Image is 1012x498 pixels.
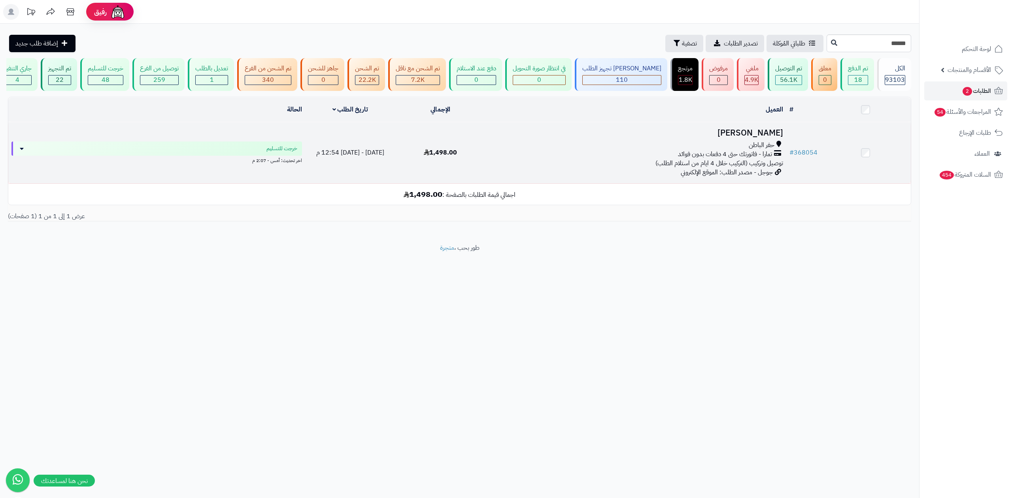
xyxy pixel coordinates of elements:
[679,75,692,85] span: 1.8K
[885,64,905,73] div: الكل
[245,64,291,73] div: تم الشحن من الفرع
[513,64,566,73] div: في انتظار صورة التحويل
[745,75,758,85] div: 4927
[355,64,379,73] div: تم الشحن
[537,75,541,85] span: 0
[396,64,440,73] div: تم الشحن مع ناقل
[749,141,774,150] span: حفر الباطن
[766,105,783,114] a: العميل
[709,64,728,73] div: مرفوض
[766,58,810,91] a: تم التوصيل 56.1K
[21,4,41,22] a: تحديثات المنصة
[583,75,661,85] div: 110
[775,64,802,73] div: تم التوصيل
[789,148,818,157] a: #368054
[823,75,827,85] span: 0
[3,64,32,73] div: جاري التنفيذ
[131,58,186,91] a: توصيل من الفرع 259
[948,64,991,75] span: الأقسام والمنتجات
[839,58,876,91] a: تم الدفع 18
[700,58,735,91] a: مرفوض 0
[153,75,165,85] span: 259
[616,75,628,85] span: 110
[88,75,123,85] div: 48
[885,75,905,85] span: 93103
[88,64,123,73] div: خرجت للتسليم
[681,168,773,177] span: جوجل - مصدر الطلب: الموقع الإلكتروني
[49,75,71,85] div: 22
[789,105,793,114] a: #
[8,184,911,205] td: اجمالي قيمة الطلبات بالصفحة :
[308,75,338,85] div: 0
[474,75,478,85] span: 0
[810,58,839,91] a: معلق 0
[299,58,346,91] a: جاهز للشحن 0
[140,75,178,85] div: 259
[745,75,758,85] span: 4.9K
[387,58,447,91] a: تم الشحن مع ناقل 7.2K
[308,64,338,73] div: جاهز للشحن
[924,81,1007,100] a: الطلبات2
[819,64,831,73] div: معلق
[94,7,107,17] span: رفيق
[573,58,669,91] a: [PERSON_NAME] تجهيز الطلب 110
[316,148,384,157] span: [DATE] - [DATE] 12:54 م
[11,156,302,164] div: اخر تحديث: أمس - 2:07 م
[974,148,990,159] span: العملاء
[196,75,228,85] div: 1
[682,39,697,48] span: تصفية
[924,123,1007,142] a: طلبات الإرجاع
[669,58,700,91] a: مرتجع 1.8K
[195,64,228,73] div: تعديل بالطلب
[513,75,565,85] div: 0
[876,58,913,91] a: الكل93103
[424,148,457,157] span: 1,498.00
[678,64,693,73] div: مرتجع
[848,75,868,85] div: 18
[939,169,991,180] span: السلات المتروكة
[789,148,794,157] span: #
[962,43,991,55] span: لوحة التحكم
[963,87,972,96] span: 2
[935,108,946,117] span: 54
[962,85,991,96] span: الطلبات
[236,58,299,91] a: تم الشحن من الفرع 340
[940,171,954,179] span: 454
[655,158,783,168] span: توصيل وتركيب (التركيب خلال 4 ايام من استلام الطلب)
[346,58,387,91] a: تم الشحن 22.2K
[724,39,758,48] span: تصدير الطلبات
[411,75,425,85] span: 7.2K
[321,75,325,85] span: 0
[854,75,862,85] span: 18
[396,75,440,85] div: 7223
[744,64,759,73] div: ملغي
[39,58,79,91] a: تم التجهيز 22
[355,75,379,85] div: 22241
[266,145,297,153] span: خرجت للتسليم
[678,75,692,85] div: 1767
[924,165,1007,184] a: السلات المتروكة454
[15,75,19,85] span: 4
[582,64,661,73] div: [PERSON_NAME] تجهيز الطلب
[735,58,766,91] a: ملغي 4.9K
[110,4,126,20] img: ai-face.png
[186,58,236,91] a: تعديل بالطلب 1
[924,144,1007,163] a: العملاء
[79,58,131,91] a: خرجت للتسليم 48
[773,39,805,48] span: طلباتي المُوكلة
[3,75,31,85] div: 4
[48,64,71,73] div: تم التجهيز
[262,75,274,85] span: 340
[404,188,442,200] b: 1,498.00
[430,105,450,114] a: الإجمالي
[934,106,991,117] span: المراجعات والأسئلة
[489,128,783,138] h3: [PERSON_NAME]
[287,105,302,114] a: الحالة
[56,75,64,85] span: 22
[780,75,797,85] span: 56.1K
[924,40,1007,58] a: لوحة التحكم
[447,58,504,91] a: دفع عند الاستلام 0
[959,127,991,138] span: طلبات الإرجاع
[504,58,573,91] a: في انتظار صورة التحويل 0
[15,39,58,48] span: إضافة طلب جديد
